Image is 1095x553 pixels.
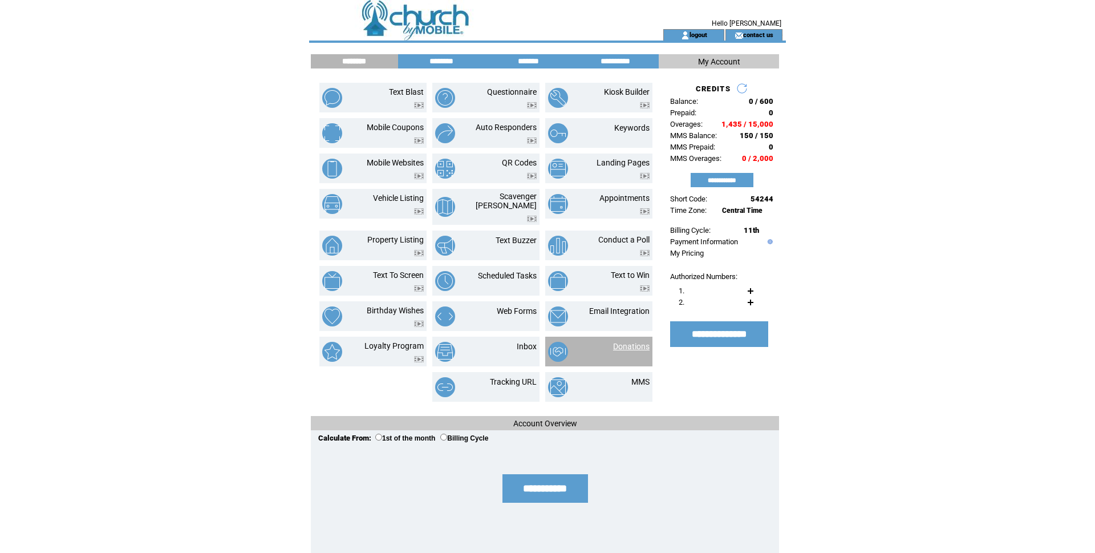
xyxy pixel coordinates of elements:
img: video.png [414,356,424,362]
span: 1,435 / 15,000 [721,120,773,128]
img: video.png [414,285,424,292]
img: video.png [414,250,424,256]
img: property-listing.png [322,236,342,256]
img: scavenger-hunt.png [435,197,455,217]
span: Authorized Numbers: [670,272,737,281]
span: 0 / 2,000 [742,154,773,163]
label: Billing Cycle [440,434,488,442]
a: contact us [743,31,773,38]
img: mobile-coupons.png [322,123,342,143]
span: Balance: [670,97,698,106]
a: Questionnaire [487,87,537,96]
img: vehicle-listing.png [322,194,342,214]
span: 54244 [751,195,773,203]
img: qr-codes.png [435,159,455,179]
img: tracking-url.png [435,377,455,397]
span: 11th [744,226,759,235]
img: questionnaire.png [435,88,455,108]
img: video.png [527,102,537,108]
span: Overages: [670,120,703,128]
input: 1st of the month [375,434,382,441]
img: contact_us_icon.gif [735,31,743,40]
a: My Pricing [670,249,704,257]
a: Scavenger [PERSON_NAME] [476,192,537,210]
a: Auto Responders [476,123,537,132]
span: Billing Cycle: [670,226,711,235]
span: 0 [769,108,773,117]
img: donations.png [548,342,568,362]
a: Landing Pages [597,158,650,167]
a: Vehicle Listing [373,193,424,203]
img: text-buzzer.png [435,236,455,256]
a: Tracking URL [490,377,537,386]
span: Prepaid: [670,108,696,117]
a: Keywords [614,123,650,132]
a: Web Forms [497,306,537,316]
img: text-to-win.png [548,271,568,291]
a: Text Buzzer [496,236,537,245]
span: MMS Overages: [670,154,721,163]
a: Appointments [599,193,650,203]
img: loyalty-program.png [322,342,342,362]
span: 1. [679,286,684,295]
span: 0 / 600 [749,97,773,106]
img: conduct-a-poll.png [548,236,568,256]
a: Text to Win [611,271,650,280]
span: Short Code: [670,195,707,203]
img: scheduled-tasks.png [435,271,455,291]
img: video.png [414,321,424,327]
a: Inbox [517,342,537,351]
img: video.png [640,285,650,292]
img: landing-pages.png [548,159,568,179]
a: Mobile Coupons [367,123,424,132]
img: help.gif [765,239,773,244]
img: video.png [640,208,650,215]
img: video.png [414,102,424,108]
span: My Account [698,57,740,66]
a: Email Integration [589,306,650,316]
span: Calculate From: [318,434,371,442]
img: video.png [527,216,537,222]
span: 0 [769,143,773,151]
a: logout [690,31,707,38]
img: birthday-wishes.png [322,306,342,326]
span: MMS Prepaid: [670,143,715,151]
a: Loyalty Program [364,341,424,350]
img: video.png [414,138,424,144]
a: Mobile Websites [367,158,424,167]
img: video.png [527,138,537,144]
span: 2. [679,298,684,306]
img: appointments.png [548,194,568,214]
img: text-blast.png [322,88,342,108]
span: Hello [PERSON_NAME] [712,19,781,27]
img: mms.png [548,377,568,397]
a: Text To Screen [373,271,424,280]
a: Kiosk Builder [604,87,650,96]
img: inbox.png [435,342,455,362]
a: Scheduled Tasks [478,271,537,280]
img: email-integration.png [548,306,568,326]
img: mobile-websites.png [322,159,342,179]
span: CREDITS [696,84,731,93]
span: 150 / 150 [740,131,773,140]
a: Payment Information [670,237,738,246]
img: video.png [640,250,650,256]
img: video.png [414,208,424,215]
span: MMS Balance: [670,131,717,140]
img: video.png [414,173,424,179]
span: Time Zone: [670,206,707,215]
a: MMS [631,377,650,386]
a: Text Blast [389,87,424,96]
a: Conduct a Poll [598,235,650,244]
span: Account Overview [513,419,577,428]
label: 1st of the month [375,434,435,442]
img: auto-responders.png [435,123,455,143]
img: video.png [527,173,537,179]
img: web-forms.png [435,306,455,326]
a: QR Codes [502,158,537,167]
input: Billing Cycle [440,434,447,441]
a: Donations [613,342,650,351]
a: Property Listing [367,235,424,244]
img: account_icon.gif [681,31,690,40]
span: Central Time [722,207,763,215]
